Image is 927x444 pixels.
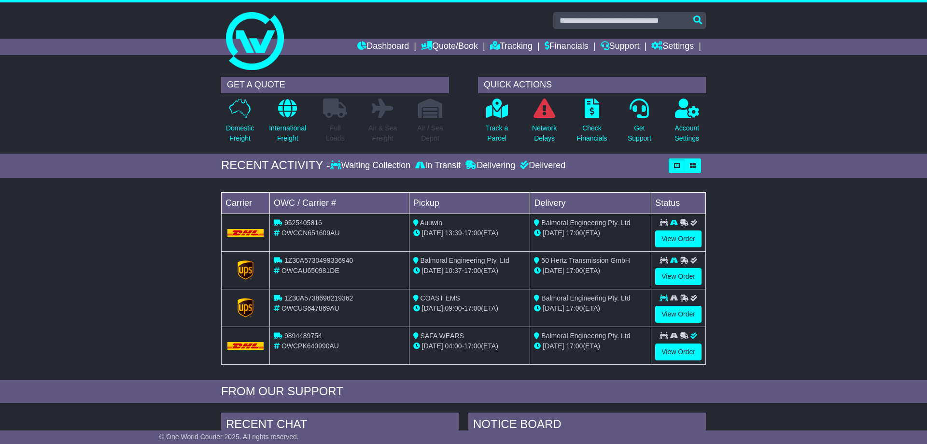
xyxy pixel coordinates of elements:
[238,298,254,317] img: GetCarrierServiceLogo
[281,229,340,237] span: OWCCN651609AU
[420,219,442,227] span: Auuwin
[413,303,526,314] div: - (ETA)
[445,267,462,274] span: 10:37
[445,304,462,312] span: 09:00
[284,257,353,264] span: 1Z30A5730499336940
[532,123,557,143] p: Network Delays
[468,413,706,439] div: NOTICE BOARD
[628,123,651,143] p: Get Support
[281,342,339,350] span: OWCPK640990AU
[238,260,254,280] img: GetCarrierServiceLogo
[221,385,706,399] div: FROM OUR SUPPORT
[518,160,565,171] div: Delivered
[422,304,443,312] span: [DATE]
[566,267,583,274] span: 17:00
[541,294,630,302] span: Balmoral Engineering Pty. Ltd
[281,267,339,274] span: OWCAU650981DE
[227,342,264,350] img: DHL.png
[543,229,564,237] span: [DATE]
[221,77,449,93] div: GET A QUOTE
[541,219,630,227] span: Balmoral Engineering Pty. Ltd
[284,332,322,340] span: 9894489754
[532,98,557,149] a: NetworkDelays
[222,192,270,214] td: Carrier
[464,229,481,237] span: 17:00
[534,341,647,351] div: (ETA)
[566,304,583,312] span: 17:00
[534,303,647,314] div: (ETA)
[417,123,443,143] p: Air / Sea Depot
[413,228,526,238] div: - (ETA)
[543,267,564,274] span: [DATE]
[284,294,353,302] span: 1Z30A5738698219362
[545,39,589,55] a: Financials
[601,39,640,55] a: Support
[422,229,443,237] span: [DATE]
[655,344,702,360] a: View Order
[221,158,330,172] div: RECENT ACTIVITY -
[485,98,508,149] a: Track aParcel
[159,433,299,441] span: © One World Courier 2025. All rights reserved.
[530,192,651,214] td: Delivery
[655,230,702,247] a: View Order
[221,413,459,439] div: RECENT CHAT
[464,342,481,350] span: 17:00
[421,332,464,340] span: SAFA WEARS
[269,123,306,143] p: International Freight
[226,123,254,143] p: Domestic Freight
[675,123,700,143] p: Account Settings
[225,98,254,149] a: DomesticFreight
[464,267,481,274] span: 17:00
[464,304,481,312] span: 17:00
[651,192,706,214] td: Status
[323,123,347,143] p: Full Loads
[627,98,652,149] a: GetSupport
[413,266,526,276] div: - (ETA)
[541,332,630,340] span: Balmoral Engineering Pty. Ltd
[445,229,462,237] span: 13:39
[577,123,607,143] p: Check Financials
[478,77,706,93] div: QUICK ACTIONS
[534,266,647,276] div: (ETA)
[421,294,460,302] span: COAST EMS
[655,268,702,285] a: View Order
[655,306,702,323] a: View Order
[534,228,647,238] div: (ETA)
[566,229,583,237] span: 17:00
[409,192,530,214] td: Pickup
[413,160,463,171] div: In Transit
[413,341,526,351] div: - (ETA)
[445,342,462,350] span: 04:00
[284,219,322,227] span: 9525405816
[227,229,264,237] img: DHL.png
[357,39,409,55] a: Dashboard
[674,98,700,149] a: AccountSettings
[368,123,397,143] p: Air & Sea Freight
[281,304,339,312] span: OWCUS647869AU
[543,304,564,312] span: [DATE]
[541,257,630,264] span: 50 Hertz Transmission GmbH
[463,160,518,171] div: Delivering
[566,342,583,350] span: 17:00
[270,192,409,214] td: OWC / Carrier #
[422,267,443,274] span: [DATE]
[268,98,307,149] a: InternationalFreight
[421,39,478,55] a: Quote/Book
[490,39,533,55] a: Tracking
[421,257,509,264] span: Balmoral Engineering Pty. Ltd
[486,123,508,143] p: Track a Parcel
[330,160,413,171] div: Waiting Collection
[576,98,608,149] a: CheckFinancials
[651,39,694,55] a: Settings
[543,342,564,350] span: [DATE]
[422,342,443,350] span: [DATE]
